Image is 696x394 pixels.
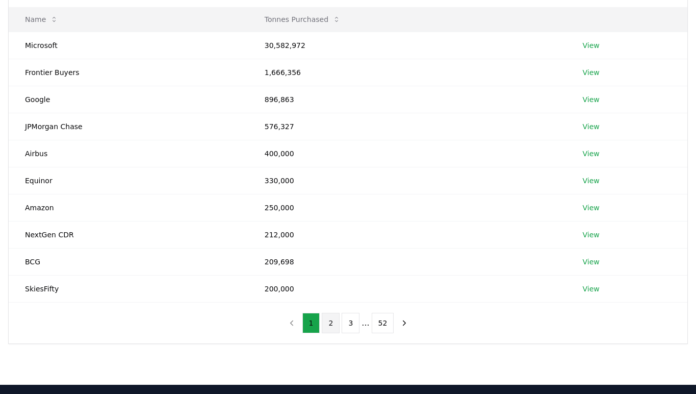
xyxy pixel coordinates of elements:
[582,121,599,132] a: View
[248,32,566,59] td: 30,582,972
[248,59,566,86] td: 1,666,356
[9,275,248,302] td: SkiesFifty
[248,167,566,194] td: 330,000
[582,149,599,159] a: View
[248,86,566,113] td: 896,863
[396,313,413,333] button: next page
[342,313,359,333] button: 3
[362,317,369,329] li: ...
[17,9,66,30] button: Name
[9,59,248,86] td: Frontier Buyers
[9,194,248,221] td: Amazon
[9,221,248,248] td: NextGen CDR
[9,140,248,167] td: Airbus
[322,313,340,333] button: 2
[582,94,599,105] a: View
[256,9,349,30] button: Tonnes Purchased
[582,284,599,294] a: View
[582,203,599,213] a: View
[9,167,248,194] td: Equinor
[248,140,566,167] td: 400,000
[248,248,566,275] td: 209,698
[248,221,566,248] td: 212,000
[372,313,394,333] button: 52
[248,194,566,221] td: 250,000
[582,40,599,51] a: View
[9,86,248,113] td: Google
[302,313,320,333] button: 1
[582,176,599,186] a: View
[582,230,599,240] a: View
[9,32,248,59] td: Microsoft
[248,275,566,302] td: 200,000
[248,113,566,140] td: 576,327
[582,257,599,267] a: View
[9,113,248,140] td: JPMorgan Chase
[582,67,599,78] a: View
[9,248,248,275] td: BCG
